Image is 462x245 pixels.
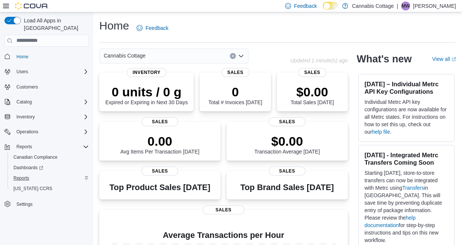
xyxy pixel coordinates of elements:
a: Canadian Compliance [10,153,60,162]
span: Sales [203,205,244,214]
span: Washington CCRS [10,184,89,193]
input: Dark Mode [323,2,338,10]
p: Updated 1 minute(s) ago [290,58,348,63]
h3: [DATE] - Integrated Metrc Transfers Coming Soon [365,151,448,166]
span: Sales [221,68,249,77]
span: Dashboards [13,165,43,171]
p: [PERSON_NAME] [413,1,456,10]
h2: What's new [357,53,412,65]
button: Clear input [230,53,236,59]
span: Reports [10,174,89,183]
button: Reports [13,142,35,151]
button: Inventory [1,112,92,122]
p: 0.00 [120,134,199,149]
a: Dashboards [7,162,92,173]
button: Home [1,51,92,62]
span: Inventory [13,112,89,121]
p: $0.00 [254,134,320,149]
span: Home [16,54,28,60]
button: Canadian Compliance [7,152,92,162]
a: View allExternal link [432,56,456,62]
button: Inventory [13,112,38,121]
span: Canadian Compliance [13,154,57,160]
span: Operations [16,129,38,135]
span: Home [13,52,89,61]
span: Reports [13,142,89,151]
button: Catalog [13,97,35,106]
h4: Average Transactions per Hour [105,231,342,240]
span: Operations [13,127,89,136]
a: Dashboards [10,163,46,172]
p: $0.00 [290,84,334,99]
h3: [DATE] – Individual Metrc API Key Configurations [365,80,448,95]
svg: External link [452,57,456,62]
button: Open list of options [238,53,244,59]
span: [US_STATE] CCRS [13,186,52,192]
span: Users [16,69,28,75]
div: Avg Items Per Transaction [DATE] [120,134,199,155]
span: Feedback [146,24,168,32]
button: Users [1,66,92,77]
button: [US_STATE] CCRS [7,183,92,194]
p: Cannabis Cottage [352,1,394,10]
img: Cova [15,2,49,10]
h1: Home [99,18,129,33]
a: Settings [13,200,35,209]
a: [US_STATE] CCRS [10,184,55,193]
p: Starting [DATE], store-to-store transfers can now be integrated with Metrc using in [GEOGRAPHIC_D... [365,169,448,244]
h3: Top Brand Sales [DATE] [240,183,334,192]
a: Feedback [134,21,171,35]
nav: Complex example [4,48,89,229]
span: Dashboards [10,163,89,172]
p: Individual Metrc API key configurations are now available for all Metrc states. For instructions ... [365,98,448,136]
button: Operations [13,127,41,136]
span: Canadian Compliance [10,153,89,162]
div: Total Sales [DATE] [290,84,334,105]
button: Reports [7,173,92,183]
a: Customers [13,83,41,92]
span: Inventory [16,114,35,120]
span: Sales [269,117,305,126]
span: Users [13,67,89,76]
span: Sales [142,167,178,176]
p: | [397,1,398,10]
span: Load All Apps in [GEOGRAPHIC_DATA] [21,17,89,32]
a: Home [13,52,31,61]
button: Reports [1,142,92,152]
span: Feedback [294,2,317,10]
span: Reports [13,175,29,181]
button: Operations [1,127,92,137]
span: Sales [142,117,178,126]
button: Customers [1,81,92,92]
a: help documentation [365,215,416,228]
div: Total # Invoices [DATE] [208,84,262,105]
span: Inventory [127,68,166,77]
span: Cannabis Cottage [104,51,146,60]
p: 0 [208,84,262,99]
span: Catalog [16,99,32,105]
div: Expired or Expiring in Next 30 Days [105,84,188,105]
span: Customers [16,84,38,90]
div: Mariana Wolff [401,1,410,10]
a: Reports [10,174,32,183]
a: help file [372,129,390,135]
button: Settings [1,198,92,209]
div: Transaction Average [DATE] [254,134,320,155]
span: Settings [16,201,32,207]
a: Transfers [402,185,424,191]
span: Reports [16,144,32,150]
button: Users [13,67,31,76]
button: Catalog [1,97,92,107]
span: MW [402,1,409,10]
h3: Top Product Sales [DATE] [109,183,210,192]
span: Sales [269,167,305,176]
p: 0 units / 0 g [105,84,188,99]
span: Catalog [13,97,89,106]
span: Customers [13,82,89,92]
span: Sales [298,68,326,77]
span: Settings [13,199,89,208]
